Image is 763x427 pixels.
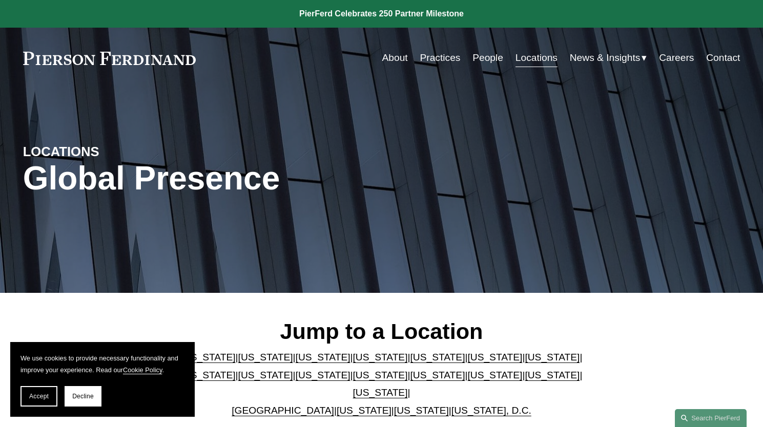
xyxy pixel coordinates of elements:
[467,370,522,380] a: [US_STATE]
[172,349,591,419] p: | | | | | | | | | | | | | | | | | |
[515,48,558,68] a: Locations
[410,352,465,362] a: [US_STATE]
[238,370,293,380] a: [US_STATE]
[172,318,591,345] h2: Jump to a Location
[20,352,184,376] p: We use cookies to provide necessary functionality and improve your experience. Read our .
[20,386,57,407] button: Accept
[181,370,236,380] a: [US_STATE]
[451,405,531,416] a: [US_STATE], D.C.
[659,48,694,68] a: Careers
[353,370,408,380] a: [US_STATE]
[72,393,94,400] span: Decline
[353,387,408,398] a: [US_STATE]
[570,48,647,68] a: folder dropdown
[353,352,408,362] a: [US_STATE]
[420,48,461,68] a: Practices
[29,393,49,400] span: Accept
[238,352,293,362] a: [US_STATE]
[382,48,408,68] a: About
[181,352,236,362] a: [US_STATE]
[65,386,101,407] button: Decline
[525,352,580,362] a: [US_STATE]
[23,160,501,197] h1: Global Presence
[467,352,522,362] a: [US_STATE]
[394,405,449,416] a: [US_STATE]
[675,409,747,427] a: Search this site
[472,48,503,68] a: People
[23,143,202,160] h4: LOCATIONS
[296,352,350,362] a: [US_STATE]
[525,370,580,380] a: [US_STATE]
[337,405,391,416] a: [US_STATE]
[232,405,334,416] a: [GEOGRAPHIC_DATA]
[296,370,350,380] a: [US_STATE]
[706,48,740,68] a: Contact
[570,49,641,67] span: News & Insights
[410,370,465,380] a: [US_STATE]
[123,366,162,374] a: Cookie Policy
[10,342,195,417] section: Cookie banner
